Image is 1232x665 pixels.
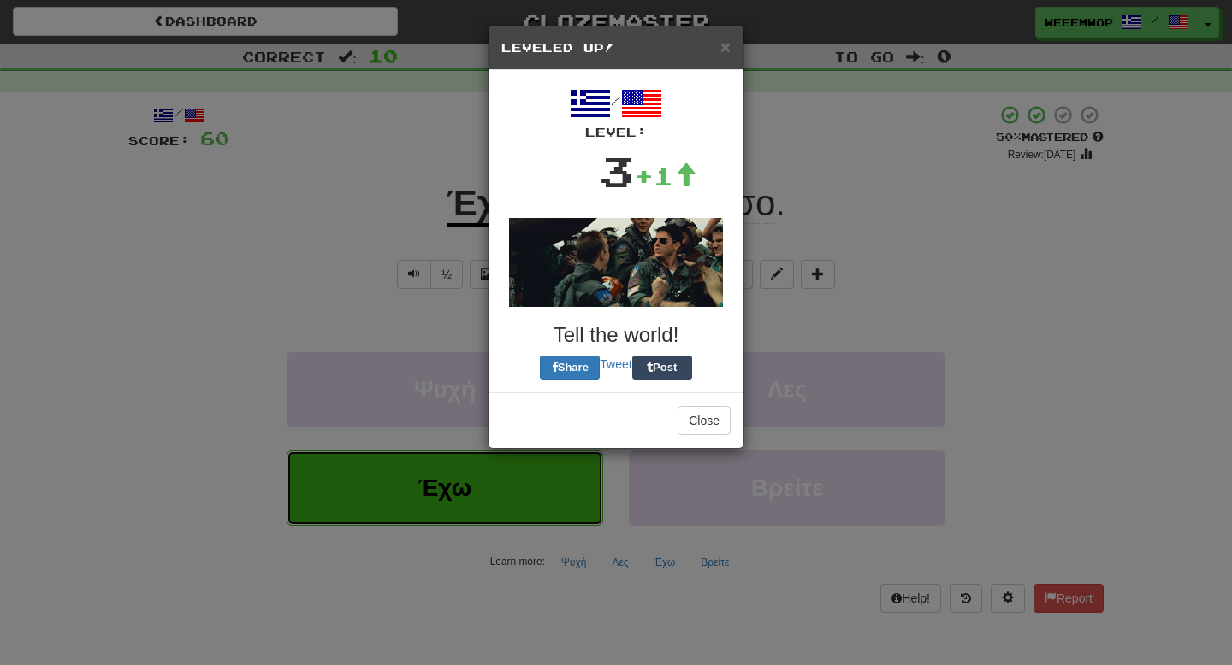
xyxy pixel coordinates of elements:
button: Close [678,406,731,435]
h5: Leveled Up! [501,39,731,56]
div: Level: [501,124,731,141]
button: Post [632,356,692,380]
div: +1 [634,159,697,193]
div: / [501,83,731,141]
img: topgun-769e91374289d1a7cee4bdcce2229f64f1fa97f7cbbef9a35b896cb17c9c8419.gif [509,218,723,307]
span: × [720,37,731,56]
a: Tweet [600,357,631,371]
button: Close [720,38,731,56]
div: 3 [599,141,634,201]
h3: Tell the world! [501,324,731,346]
button: Share [540,356,600,380]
